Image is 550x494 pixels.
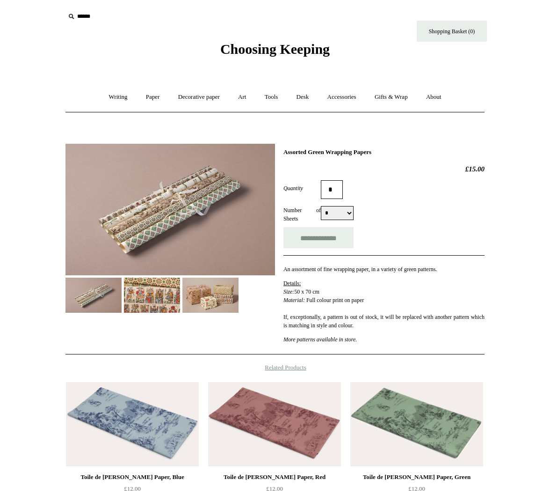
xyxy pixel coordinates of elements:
[65,144,275,275] img: Assorted Green Wrapping Papers
[350,382,483,466] img: Toile de Jouy Tissue Paper, Green
[288,85,318,110] a: Desk
[283,165,485,173] h2: £15.00
[283,297,305,303] em: Material:
[283,280,301,287] span: Details:
[66,382,199,466] img: Toile de Jouy Tissue Paper, Blue
[283,279,485,330] p: 50 x 70 cm Full colour print on paper If, exceptionally, a pattern is out of stock, it will be re...
[283,206,321,223] label: Number of Sheets
[230,85,254,110] a: Art
[208,382,341,466] img: Toile de Jouy Tissue Paper, Red
[101,85,136,110] a: Writing
[182,278,239,313] img: Assorted Green Wrapping Papers
[353,472,481,483] div: Toile de [PERSON_NAME] Paper, Green
[283,265,485,273] p: An assortment of fine wrapping paper, in a variety of green patterns.
[124,485,141,492] span: £12.00
[283,148,485,156] h1: Assorted Green Wrapping Papers
[319,85,365,110] a: Accessories
[283,184,321,192] label: Quantity
[41,364,509,371] h4: Related Products
[170,85,228,110] a: Decorative paper
[65,278,122,313] img: Assorted Green Wrapping Papers
[220,41,330,57] span: Choosing Keeping
[256,85,287,110] a: Tools
[124,278,180,313] img: Assorted Green Wrapping Papers
[266,485,283,492] span: £12.00
[208,382,341,466] a: Toile de Jouy Tissue Paper, Red Toile de Jouy Tissue Paper, Red
[283,288,294,295] em: Size:
[220,49,330,55] a: Choosing Keeping
[283,336,357,343] em: More patterns available in store.
[418,85,450,110] a: About
[137,85,168,110] a: Paper
[408,485,425,492] span: £12.00
[66,382,199,466] a: Toile de Jouy Tissue Paper, Blue Toile de Jouy Tissue Paper, Blue
[210,472,339,483] div: Toile de [PERSON_NAME] Paper, Red
[350,382,483,466] a: Toile de Jouy Tissue Paper, Green Toile de Jouy Tissue Paper, Green
[417,21,487,42] a: Shopping Basket (0)
[68,472,196,483] div: Toile de [PERSON_NAME] Paper, Blue
[366,85,416,110] a: Gifts & Wrap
